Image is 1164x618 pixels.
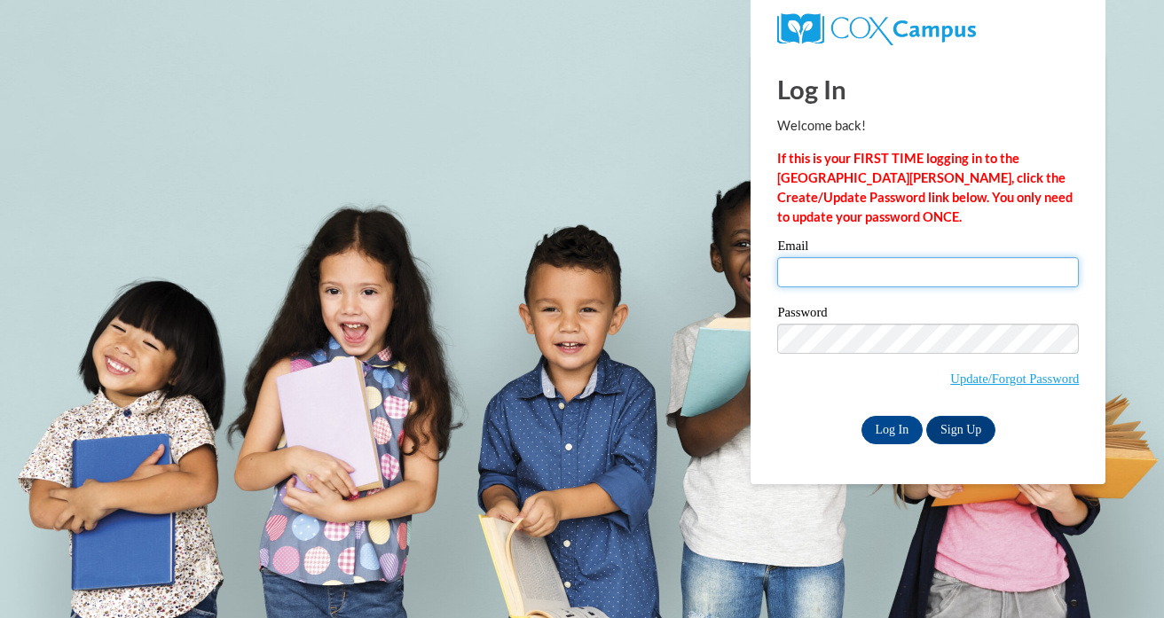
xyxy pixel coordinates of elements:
a: COX Campus [777,20,975,35]
label: Email [777,239,1079,257]
label: Password [777,306,1079,324]
a: Update/Forgot Password [950,372,1079,386]
strong: If this is your FIRST TIME logging in to the [GEOGRAPHIC_DATA][PERSON_NAME], click the Create/Upd... [777,151,1073,224]
p: Welcome back! [777,116,1079,136]
a: Sign Up [926,416,995,444]
input: Log In [861,416,924,444]
h1: Log In [777,71,1079,107]
img: COX Campus [777,13,975,45]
